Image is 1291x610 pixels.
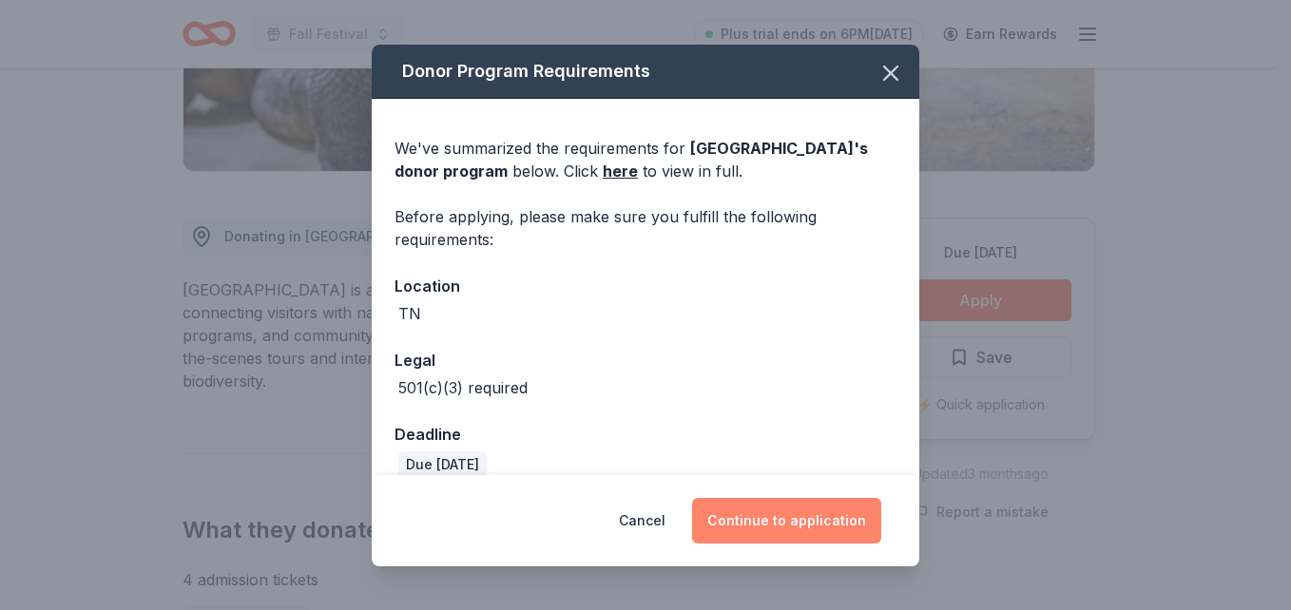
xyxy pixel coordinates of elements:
[398,451,487,478] div: Due [DATE]
[395,137,896,182] div: We've summarized the requirements for below. Click to view in full.
[395,422,896,447] div: Deadline
[395,205,896,251] div: Before applying, please make sure you fulfill the following requirements:
[398,302,421,325] div: TN
[692,498,881,543] button: Continue to application
[395,348,896,372] div: Legal
[372,45,919,99] div: Donor Program Requirements
[619,498,665,543] button: Cancel
[603,160,638,182] a: here
[395,274,896,298] div: Location
[398,376,528,399] div: 501(c)(3) required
